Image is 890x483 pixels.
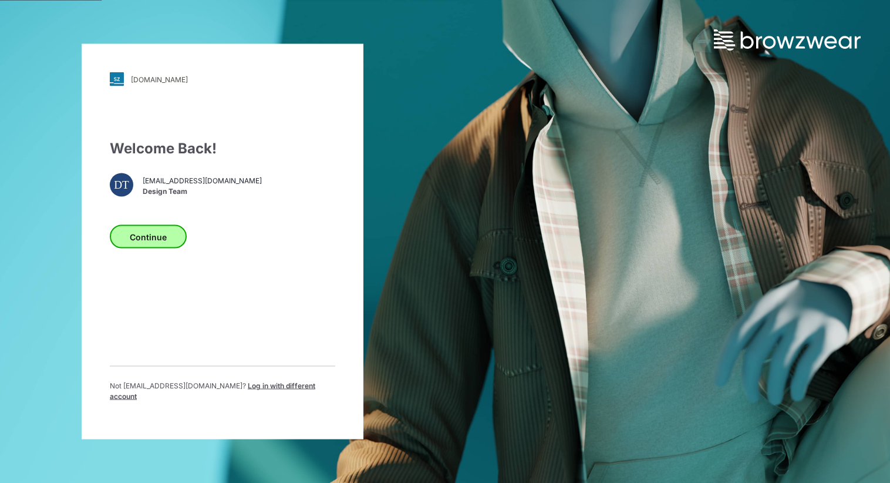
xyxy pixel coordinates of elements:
span: Design Team [143,186,262,196]
p: Not [EMAIL_ADDRESS][DOMAIN_NAME] ? [110,381,335,402]
button: Continue [110,225,187,249]
div: DT [110,173,133,197]
img: browzwear-logo.73288ffb.svg [714,29,861,51]
span: [EMAIL_ADDRESS][DOMAIN_NAME] [143,175,262,186]
a: [DOMAIN_NAME] [110,72,335,86]
div: [DOMAIN_NAME] [131,75,188,83]
img: svg+xml;base64,PHN2ZyB3aWR0aD0iMjgiIGhlaWdodD0iMjgiIHZpZXdCb3g9IjAgMCAyOCAyOCIgZmlsbD0ibm9uZSIgeG... [110,72,124,86]
div: Welcome Back! [110,138,335,159]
